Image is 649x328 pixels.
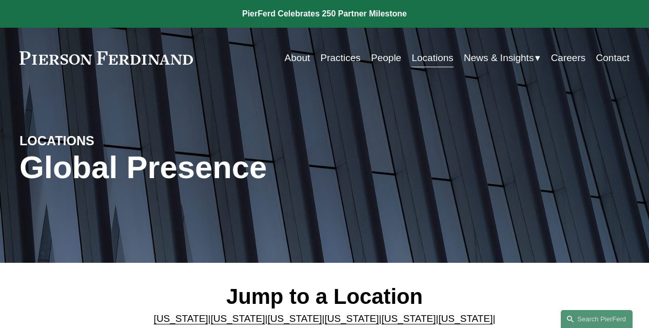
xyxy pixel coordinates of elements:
[381,313,436,324] a: [US_STATE]
[147,284,503,310] h2: Jump to a Location
[211,313,265,324] a: [US_STATE]
[154,313,208,324] a: [US_STATE]
[268,313,322,324] a: [US_STATE]
[464,49,534,67] span: News & Insights
[371,48,401,68] a: People
[596,48,630,68] a: Contact
[321,48,361,68] a: Practices
[19,149,426,185] h1: Global Presence
[285,48,310,68] a: About
[19,133,172,149] h4: LOCATIONS
[411,48,453,68] a: Locations
[325,313,379,324] a: [US_STATE]
[438,313,493,324] a: [US_STATE]
[551,48,586,68] a: Careers
[561,310,633,328] a: Search this site
[464,48,540,68] a: folder dropdown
